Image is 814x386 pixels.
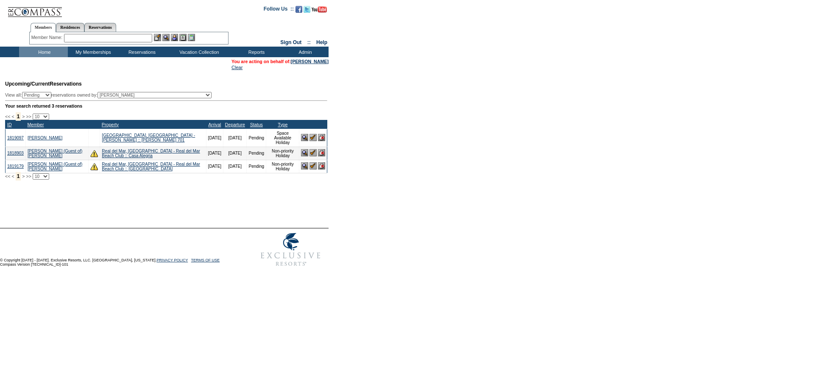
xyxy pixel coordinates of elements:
[162,34,170,41] img: View
[154,34,161,41] img: b_edit.gif
[5,81,50,87] span: Upcoming/Current
[90,150,98,157] img: There are insufficient days and/or tokens to cover this reservation
[318,149,325,156] img: Cancel Reservation
[171,34,178,41] img: Impersonate
[250,122,263,127] a: Status
[301,149,308,156] img: View Reservation
[206,129,223,147] td: [DATE]
[5,92,215,98] div: View all: reservations owned by:
[156,258,188,262] a: PRIVACY POLICY
[309,149,317,156] img: Confirm Reservation
[301,134,308,141] img: View Reservation
[27,122,44,127] a: Member
[165,47,231,57] td: Vacation Collection
[11,114,14,119] span: <
[7,136,24,140] a: 1819097
[208,122,221,127] a: Arrival
[309,134,317,141] img: Confirm Reservation
[223,160,247,173] td: [DATE]
[56,23,84,32] a: Residences
[280,39,301,45] a: Sign Out
[291,59,329,64] a: [PERSON_NAME]
[84,23,116,32] a: Reservations
[90,163,98,170] img: There are insufficient days and/or tokens to cover this reservation
[28,162,82,171] a: [PERSON_NAME] (Guest of) [PERSON_NAME]
[301,162,308,169] img: View Reservation
[7,151,24,156] a: 1818903
[31,34,64,41] div: Member Name:
[28,149,82,158] a: [PERSON_NAME] (Guest of) [PERSON_NAME]
[206,147,223,160] td: [DATE]
[231,59,329,64] span: You are acting on behalf of:
[191,258,220,262] a: TERMS OF USE
[318,134,325,141] img: Cancel Reservation
[264,5,294,15] td: Follow Us ::
[179,34,187,41] img: Reservations
[31,23,56,32] a: Members
[22,114,25,119] span: >
[11,174,14,179] span: <
[247,147,266,160] td: Pending
[253,228,329,271] img: Exclusive Resorts
[266,147,299,160] td: Non-priority Holiday
[316,39,327,45] a: Help
[295,6,302,13] img: Become our fan on Facebook
[5,114,10,119] span: <<
[102,162,200,171] a: Real del Mar, [GEOGRAPHIC_DATA] - Real del Mar Beach Club :: [GEOGRAPHIC_DATA]
[16,112,21,121] span: 1
[304,6,310,13] img: Follow us on Twitter
[68,47,117,57] td: My Memberships
[188,34,195,41] img: b_calculator.gif
[5,81,82,87] span: Reservations
[280,47,329,57] td: Admin
[28,136,62,140] a: [PERSON_NAME]
[231,47,280,57] td: Reports
[16,172,21,181] span: 1
[7,164,24,169] a: 1819179
[223,129,247,147] td: [DATE]
[102,149,200,158] a: Real del Mar, [GEOGRAPHIC_DATA] - Real del Mar Beach Club :: Casa Alegria
[102,133,195,142] a: [GEOGRAPHIC_DATA], [GEOGRAPHIC_DATA] - [PERSON_NAME] :: [PERSON_NAME] 701
[312,8,327,14] a: Subscribe to our YouTube Channel
[295,8,302,14] a: Become our fan on Facebook
[309,162,317,169] img: Confirm Reservation
[5,103,327,108] div: Your search returned 3 reservations
[278,122,287,127] a: Type
[206,160,223,173] td: [DATE]
[266,160,299,173] td: Non-priority Holiday
[26,174,31,179] span: >>
[307,39,311,45] span: ::
[117,47,165,57] td: Reservations
[247,160,266,173] td: Pending
[5,174,10,179] span: <<
[7,122,12,127] a: ID
[26,114,31,119] span: >>
[318,162,325,169] img: Cancel Reservation
[19,47,68,57] td: Home
[266,129,299,147] td: Space Available Holiday
[231,65,243,70] a: Clear
[225,122,245,127] a: Departure
[22,174,25,179] span: >
[304,8,310,14] a: Follow us on Twitter
[312,6,327,13] img: Subscribe to our YouTube Channel
[247,129,266,147] td: Pending
[102,122,119,127] a: Property
[223,147,247,160] td: [DATE]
